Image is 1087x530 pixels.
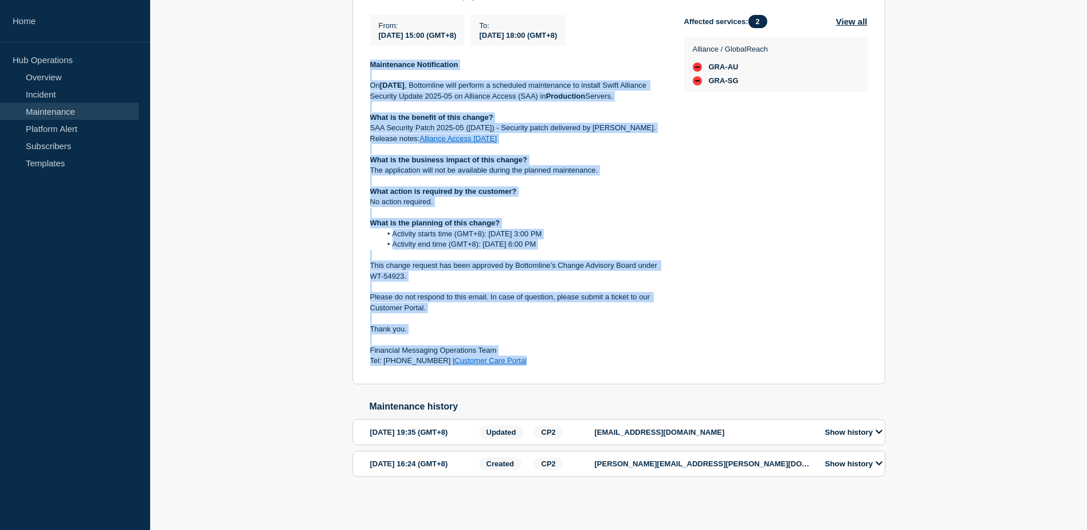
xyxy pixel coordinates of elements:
[370,345,666,356] p: Financial Messaging Operations Team
[534,426,563,439] span: CP2
[380,81,405,89] strong: [DATE]
[370,324,666,334] p: Thank you.
[370,187,517,196] strong: What action is required by the customer?
[379,31,457,40] span: [DATE] 15:00 (GMT+8)
[534,457,563,470] span: CP2
[370,80,666,102] p: On , Bottomline will perform a scheduled maintenance to install Swift Alliance Security Update 20...
[370,219,500,227] strong: What is the planning of this change?
[370,197,666,207] p: No action required.
[370,123,666,133] p: SAA Security Patch 2025-05 ([DATE]) - Security patch delivered by [PERSON_NAME].
[693,76,702,85] div: down
[822,459,886,469] button: Show history
[454,356,527,365] a: Customer Care Portal
[381,229,666,239] li: Activity starts time (GMT+8): [DATE] 3:00 PM
[370,457,476,470] div: [DATE] 16:24 (GMT+8)
[709,76,739,85] span: GRA-SG
[370,292,666,313] p: Please do not respond to this email. In case of question, please submit a ticket to our Customer ...
[822,427,886,437] button: Show history
[370,155,528,164] strong: What is the business impact of this change?
[370,356,666,366] p: Tel: [PHONE_NUMBER] |
[370,113,493,122] strong: What is the benefit of this change?
[684,15,773,28] span: Affected services:
[370,260,666,282] p: This change request has been approved by Bottomline’s Change Advisory Board under WT-54923.
[595,428,813,437] p: [EMAIL_ADDRESS][DOMAIN_NAME]
[546,92,586,100] strong: Production
[370,426,476,439] div: [DATE] 19:35 (GMT+8)
[595,459,813,468] p: [PERSON_NAME][EMAIL_ADDRESS][PERSON_NAME][DOMAIN_NAME]
[379,21,457,30] p: From :
[381,239,666,250] li: Activity end time (GMT+8): [DATE] 6:00 PM
[748,15,767,28] span: 2
[479,21,557,30] p: To :
[370,134,666,144] p: Release notes:
[370,402,885,412] h2: Maintenance history
[693,45,768,53] p: Alliance / GlobalReach
[693,63,702,72] div: down
[709,63,739,72] span: GRA-AU
[479,31,557,40] span: [DATE] 18:00 (GMT+8)
[479,426,524,439] span: Updated
[370,165,666,176] p: The application will not be available during the planned maintenance.
[836,15,868,28] button: View all
[419,134,497,143] a: Alliance Access [DATE]
[479,457,521,470] span: Created
[370,60,458,69] strong: Maintenance Notification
